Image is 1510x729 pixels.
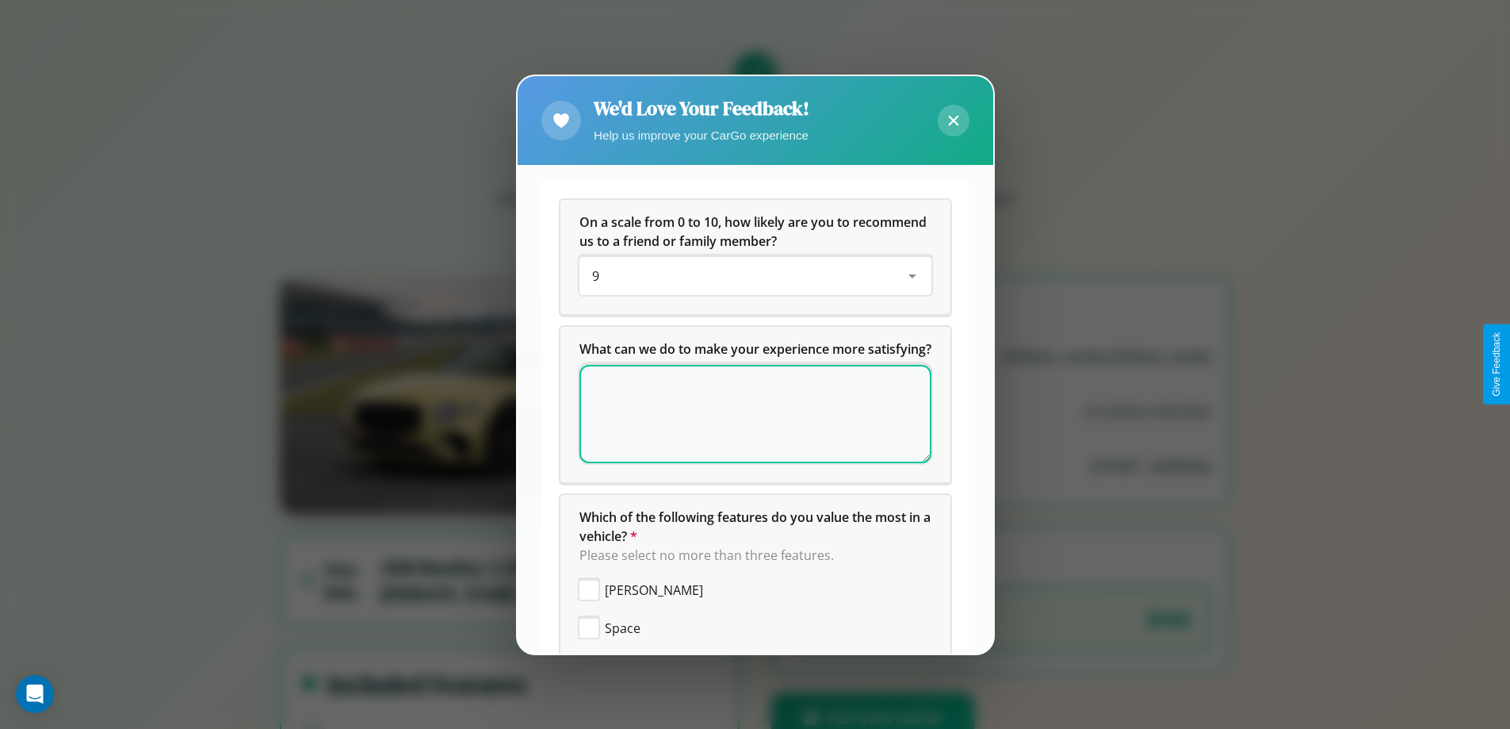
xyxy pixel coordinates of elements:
h2: We'd Love Your Feedback! [594,95,809,121]
span: Which of the following features do you value the most in a vehicle? [579,508,934,545]
span: What can we do to make your experience more satisfying? [579,340,931,358]
div: On a scale from 0 to 10, how likely are you to recommend us to a friend or family member? [579,257,931,295]
span: Please select no more than three features. [579,547,834,564]
span: On a scale from 0 to 10, how likely are you to recommend us to a friend or family member? [579,213,930,250]
div: On a scale from 0 to 10, how likely are you to recommend us to a friend or family member? [560,200,950,314]
h5: On a scale from 0 to 10, how likely are you to recommend us to a friend or family member? [579,213,931,251]
span: [PERSON_NAME] [605,581,703,600]
span: Space [605,619,640,638]
div: Open Intercom Messenger [16,675,54,713]
span: 9 [592,267,599,285]
p: Help us improve your CarGo experience [594,125,809,146]
div: Give Feedback [1491,332,1502,397]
